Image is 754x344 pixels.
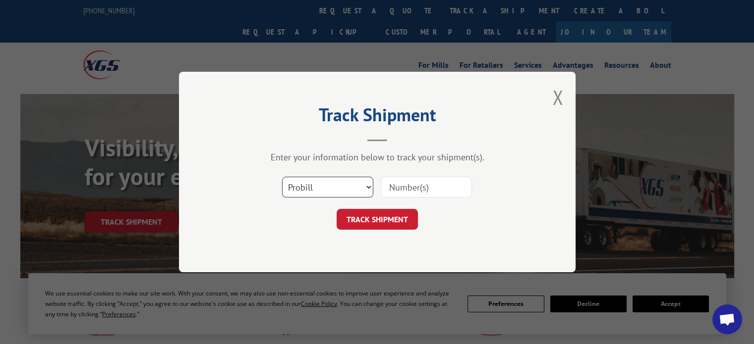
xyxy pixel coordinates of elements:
[229,108,526,127] h2: Track Shipment
[337,209,418,230] button: TRACK SHIPMENT
[712,304,742,334] div: Open chat
[381,177,472,197] input: Number(s)
[552,84,563,110] button: Close modal
[229,151,526,163] div: Enter your information below to track your shipment(s).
